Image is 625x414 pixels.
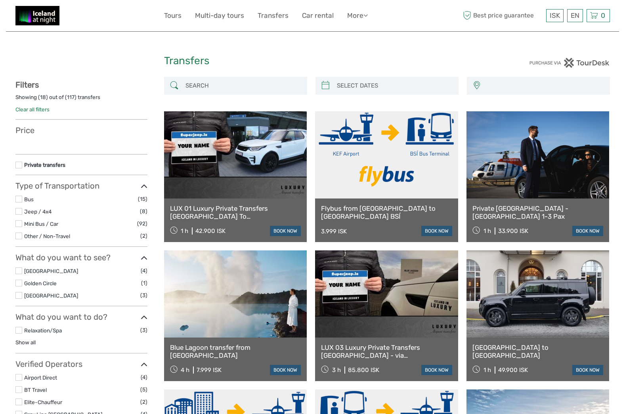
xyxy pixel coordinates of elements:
[181,366,189,374] span: 4 h
[498,366,528,374] div: 49.900 ISK
[15,339,36,345] a: Show all
[15,80,39,90] strong: Filters
[15,126,147,135] h3: Price
[24,233,70,239] a: Other / Non-Travel
[138,195,147,204] span: (15)
[181,227,188,235] span: 1 h
[140,385,147,394] span: (5)
[550,11,560,19] span: ISK
[24,162,65,168] a: Private transfers
[24,292,78,299] a: [GEOGRAPHIC_DATA]
[472,343,604,360] a: [GEOGRAPHIC_DATA] to [GEOGRAPHIC_DATA]
[484,366,491,374] span: 1 h
[140,207,147,216] span: (8)
[572,365,603,375] a: book now
[24,387,47,393] a: BT Travel
[141,266,147,275] span: (4)
[140,291,147,300] span: (3)
[137,219,147,228] span: (92)
[600,11,606,19] span: 0
[15,359,147,369] h3: Verified Operators
[195,227,226,235] div: 42.900 ISK
[195,10,244,21] a: Multi-day tours
[140,231,147,240] span: (2)
[302,10,334,21] a: Car rental
[15,106,50,113] a: Clear all filters
[348,366,379,374] div: 85.800 ISK
[140,397,147,406] span: (2)
[498,227,528,235] div: 33.900 ISK
[15,253,147,262] h3: What do you want to see?
[15,6,59,25] img: 2375-0893e409-a1bb-4841-adb0-b7e32975a913_logo_small.jpg
[567,9,583,22] div: EN
[572,226,603,236] a: book now
[141,279,147,288] span: (1)
[270,365,301,375] a: book now
[347,10,368,21] a: More
[24,196,34,202] a: Bus
[24,268,78,274] a: [GEOGRAPHIC_DATA]
[332,366,341,374] span: 3 h
[270,226,301,236] a: book now
[164,10,182,21] a: Tours
[170,204,301,221] a: LUX 01 Luxury Private Transfers [GEOGRAPHIC_DATA] To [GEOGRAPHIC_DATA]
[24,221,58,227] a: Mini Bus / Car
[24,280,57,286] a: Golden Circle
[40,93,46,101] label: 18
[15,312,147,322] h3: What do you want to do?
[182,79,303,93] input: SEARCH
[461,9,544,22] span: Best price guarantee
[321,343,452,360] a: LUX 03 Luxury Private Transfers [GEOGRAPHIC_DATA] - via [GEOGRAPHIC_DATA] or via [GEOGRAPHIC_DATA...
[15,181,147,191] h3: Type of Transportation
[24,374,57,381] a: Airport Direct
[334,79,455,93] input: SELECT DATES
[24,327,62,334] a: Relaxation/Spa
[67,93,75,101] label: 117
[140,326,147,335] span: (3)
[484,227,491,235] span: 1 h
[197,366,222,374] div: 7.999 ISK
[170,343,301,360] a: Blue Lagoon transfer from [GEOGRAPHIC_DATA]
[472,204,604,221] a: Private [GEOGRAPHIC_DATA] - [GEOGRAPHIC_DATA] 1-3 Pax
[421,365,452,375] a: book now
[141,373,147,382] span: (4)
[321,204,452,221] a: Flybus from [GEOGRAPHIC_DATA] to [GEOGRAPHIC_DATA] BSÍ
[24,208,52,215] a: Jeep / 4x4
[421,226,452,236] a: book now
[258,10,289,21] a: Transfers
[529,58,610,68] img: PurchaseViaTourDesk.png
[15,93,147,106] div: Showing ( ) out of ( ) transfers
[24,399,62,405] a: Elite-Chauffeur
[321,228,347,235] div: 3.999 ISK
[164,55,461,67] h1: Transfers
